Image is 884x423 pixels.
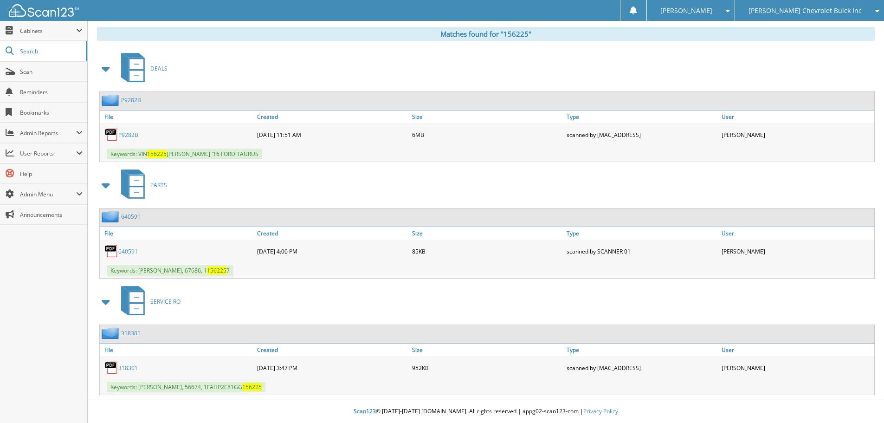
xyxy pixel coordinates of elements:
[20,150,76,157] span: User Reports
[719,242,874,260] div: [PERSON_NAME]
[255,125,410,144] div: [DATE] 11:51 AM
[255,344,410,356] a: Created
[100,227,255,240] a: File
[564,242,719,260] div: scanned by SCANNER 01
[118,247,138,255] a: 640591
[20,27,76,35] span: Cabinets
[564,227,719,240] a: Type
[104,128,118,142] img: PDF.png
[255,111,410,123] a: Created
[150,65,168,72] span: DEALS
[150,298,181,306] span: SERVICE RO
[147,150,167,158] span: 156225
[107,265,233,276] span: Keywords: [PERSON_NAME], 67686, 1 7
[20,190,76,198] span: Admin Menu
[660,8,712,13] span: [PERSON_NAME]
[100,344,255,356] a: File
[97,27,875,41] div: Matches found for "156225"
[564,358,719,377] div: scanned by [MAC_ADDRESS]
[719,227,874,240] a: User
[20,109,83,117] span: Bookmarks
[116,50,168,87] a: DEALS
[20,68,83,76] span: Scan
[410,111,565,123] a: Size
[100,111,255,123] a: File
[102,211,121,222] img: folder2.png
[719,344,874,356] a: User
[354,407,376,415] span: Scan123
[242,383,262,391] span: 156225
[107,382,265,392] span: Keywords: [PERSON_NAME], 56674, 1FAHP2E81GG
[583,407,618,415] a: Privacy Policy
[207,267,226,274] span: 156225
[9,4,79,17] img: scan123-logo-white.svg
[104,244,118,258] img: PDF.png
[564,344,719,356] a: Type
[150,181,167,189] span: PARTS
[102,327,121,339] img: folder2.png
[719,111,874,123] a: User
[20,88,83,96] span: Reminders
[121,96,141,104] a: P9282B
[410,242,565,260] div: 85KB
[748,8,862,13] span: [PERSON_NAME] Chevrolet Buick Inc
[255,358,410,377] div: [DATE] 3:47 PM
[719,358,874,377] div: [PERSON_NAME]
[719,125,874,144] div: [PERSON_NAME]
[121,329,141,337] a: 318301
[255,227,410,240] a: Created
[20,170,83,178] span: Help
[838,378,884,423] iframe: Chat Widget
[121,213,141,221] a: 640591
[102,94,121,106] img: folder2.png
[410,358,565,377] div: 952KB
[564,111,719,123] a: Type
[20,47,81,55] span: Search
[410,125,565,144] div: 6MB
[116,167,167,203] a: PARTS
[104,361,118,375] img: PDF.png
[107,149,262,159] span: Keywords: VIN [PERSON_NAME] '16 FORD TAURUS
[20,129,76,137] span: Admin Reports
[20,211,83,219] span: Announcements
[255,242,410,260] div: [DATE] 4:00 PM
[118,131,138,139] a: P9282B
[410,344,565,356] a: Size
[118,364,138,372] a: 318301
[410,227,565,240] a: Size
[564,125,719,144] div: scanned by [MAC_ADDRESS]
[88,400,884,423] div: © [DATE]-[DATE] [DOMAIN_NAME]. All rights reserved | appg02-scan123-com |
[116,283,181,320] a: SERVICE RO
